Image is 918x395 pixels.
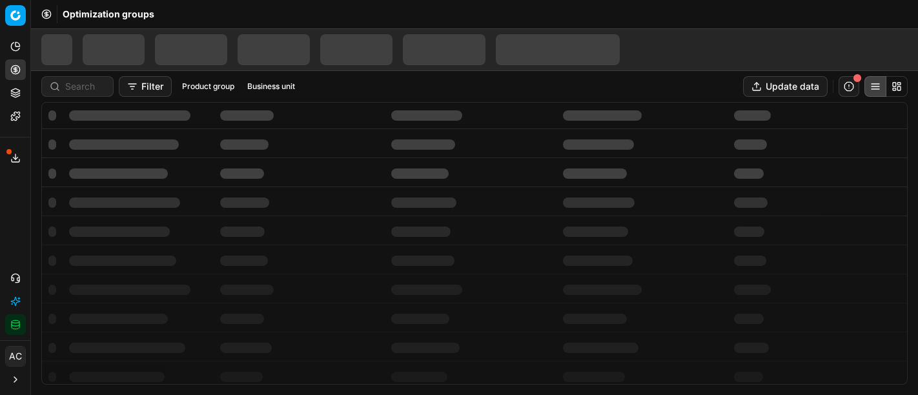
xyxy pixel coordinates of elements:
span: Optimization groups [63,8,154,21]
button: AC [5,346,26,367]
button: Filter [119,76,172,97]
nav: breadcrumb [63,8,154,21]
button: Business unit [242,79,300,94]
span: AC [6,347,25,366]
input: Search [65,80,105,93]
button: Product group [177,79,240,94]
button: Update data [743,76,828,97]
